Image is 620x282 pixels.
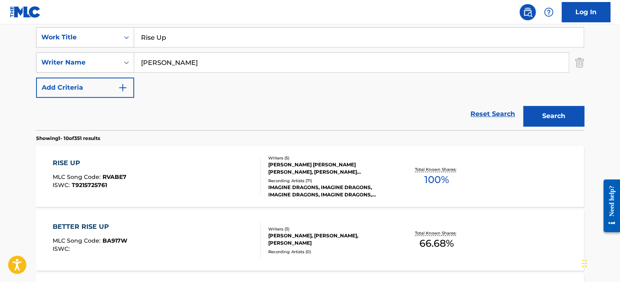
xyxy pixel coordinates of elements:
img: MLC Logo [10,6,41,18]
iframe: Chat Widget [579,243,620,282]
iframe: Resource Center [597,173,620,239]
span: RVABE7 [103,173,126,181]
div: Writers ( 5 ) [268,155,391,161]
div: [PERSON_NAME], [PERSON_NAME], [PERSON_NAME] [268,232,391,247]
img: 9d2ae6d4665cec9f34b9.svg [118,83,128,93]
form: Search Form [36,27,584,130]
div: Drag [582,251,587,276]
div: BETTER RISE UP [53,222,127,232]
a: RISE UPMLC Song Code:RVABE7ISWC:T9215725761Writers (5)[PERSON_NAME] [PERSON_NAME] [PERSON_NAME], ... [36,146,584,207]
span: MLC Song Code : [53,237,103,244]
img: help [544,7,554,17]
img: Delete Criterion [575,52,584,73]
div: Writer Name [41,58,114,67]
div: Work Title [41,32,114,42]
span: 100 % [424,172,449,187]
p: Total Known Shares: [415,230,458,236]
div: Recording Artists ( 71 ) [268,178,391,184]
a: Reset Search [466,105,519,123]
div: RISE UP [53,158,126,168]
div: Recording Artists ( 0 ) [268,249,391,255]
a: Log In [562,2,610,22]
div: Writers ( 3 ) [268,226,391,232]
div: [PERSON_NAME] [PERSON_NAME] [PERSON_NAME], [PERSON_NAME] [PERSON_NAME], [PERSON_NAME] [268,161,391,176]
span: ISWC : [53,181,72,189]
span: 66.68 % [419,236,453,251]
div: IMAGINE DRAGONS, IMAGINE DRAGONS, IMAGINE DRAGONS, IMAGINE DRAGONS, IMAGINE DRAGONS [268,184,391,198]
span: T9215725761 [72,181,107,189]
span: BA917W [103,237,127,244]
a: BETTER RISE UPMLC Song Code:BA917WISWC:Writers (3)[PERSON_NAME], [PERSON_NAME], [PERSON_NAME]Reco... [36,210,584,271]
p: Total Known Shares: [415,166,458,172]
button: Search [523,106,584,126]
p: Showing 1 - 10 of 351 results [36,135,100,142]
button: Add Criteria [36,77,134,98]
a: Public Search [520,4,536,20]
span: ISWC : [53,245,72,252]
div: Help [541,4,557,20]
img: search [523,7,532,17]
span: MLC Song Code : [53,173,103,181]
